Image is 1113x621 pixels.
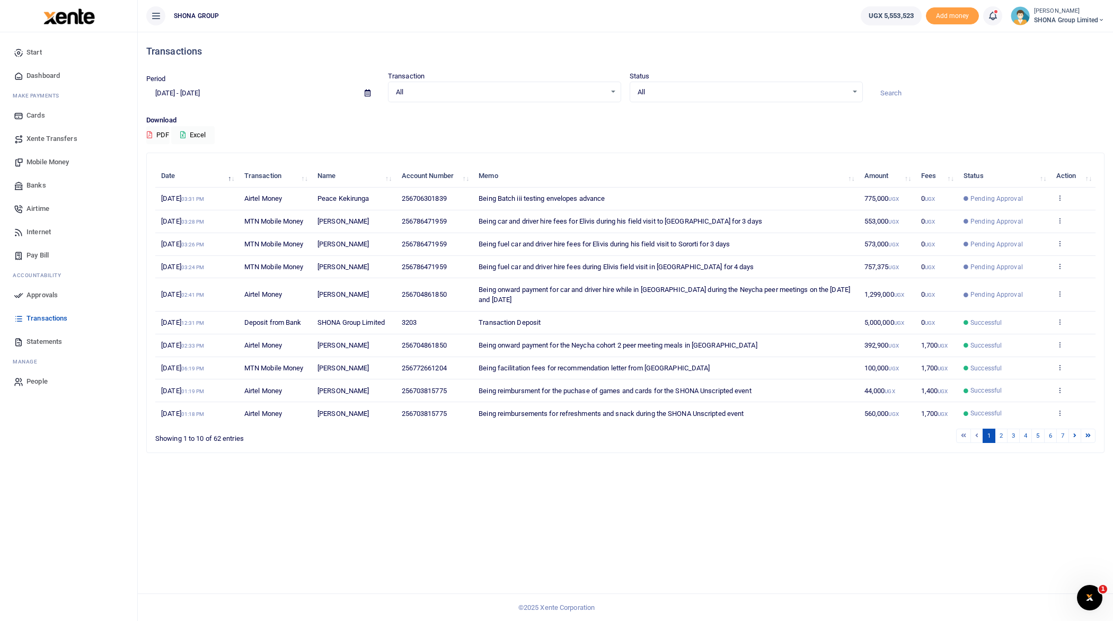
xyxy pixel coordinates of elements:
a: Statements [8,330,129,353]
span: Pending Approval [970,290,1023,299]
a: Cards [8,104,129,127]
span: Being onward payment for car and driver hire while in [GEOGRAPHIC_DATA] during the Neycha peer me... [479,286,850,304]
small: UGX [938,343,948,349]
a: Internet [8,220,129,244]
a: 6 [1044,429,1057,443]
small: UGX [888,219,898,225]
span: Airtel Money [244,410,282,418]
input: Search [871,84,1105,102]
small: UGX [925,242,935,247]
span: Airtime [26,203,49,214]
span: Being car and driver hire fees for Elivis during his field visit to [GEOGRAPHIC_DATA] for 3 days [479,217,762,225]
span: All [396,87,606,97]
span: 0 [921,240,935,248]
span: SHONA Group Limited [1034,15,1105,25]
span: [PERSON_NAME] [317,263,369,271]
th: Status: activate to sort column ascending [958,165,1050,188]
small: 12:31 PM [181,320,205,326]
small: [PERSON_NAME] [1034,7,1105,16]
th: Account Number: activate to sort column ascending [395,165,473,188]
span: Airtel Money [244,341,282,349]
span: 100,000 [864,364,899,372]
span: MTN Mobile Money [244,240,304,248]
span: 256786471959 [402,240,447,248]
span: 553,000 [864,217,899,225]
small: UGX [888,196,898,202]
span: [PERSON_NAME] [317,387,369,395]
img: logo-large [43,8,95,24]
a: Approvals [8,283,129,307]
small: 02:41 PM [181,292,205,298]
span: [PERSON_NAME] [317,290,369,298]
span: [DATE] [161,341,204,349]
span: 775,000 [864,194,899,202]
small: UGX [938,411,948,417]
a: logo-small logo-large logo-large [42,12,95,20]
th: Fees: activate to sort column ascending [915,165,957,188]
span: ake Payments [18,93,59,99]
small: 02:33 PM [181,343,205,349]
span: 757,375 [864,263,899,271]
label: Status [630,71,650,82]
a: UGX 5,553,523 [861,6,922,25]
a: Xente Transfers [8,127,129,150]
li: Ac [8,267,129,283]
span: 256786471959 [402,263,447,271]
small: 01:19 PM [181,388,205,394]
span: Successful [970,318,1002,327]
span: People [26,376,48,387]
span: Internet [26,227,51,237]
label: Transaction [388,71,425,82]
a: 3 [1007,429,1020,443]
small: UGX [888,411,898,417]
li: Toup your wallet [926,7,979,25]
small: UGX [888,264,898,270]
img: profile-user [1011,6,1030,25]
span: 392,900 [864,341,899,349]
span: [PERSON_NAME] [317,240,369,248]
span: Start [26,47,42,58]
span: MTN Mobile Money [244,263,304,271]
span: Pending Approval [970,239,1023,249]
span: countability [21,272,61,278]
span: [PERSON_NAME] [317,364,369,372]
span: [DATE] [161,194,204,202]
small: UGX [888,343,898,349]
span: Being reimbursements for refreshments and snack during the SHONA Unscripted event [479,410,744,418]
th: Transaction: activate to sort column ascending [238,165,312,188]
a: 7 [1056,429,1069,443]
span: 1,700 [921,364,948,372]
span: Deposit from Bank [244,318,302,326]
small: UGX [925,264,935,270]
span: 0 [921,194,935,202]
a: profile-user [PERSON_NAME] SHONA Group Limited [1011,6,1105,25]
a: 2 [995,429,1008,443]
span: 0 [921,318,935,326]
th: Action: activate to sort column ascending [1050,165,1096,188]
small: UGX [925,219,935,225]
a: Airtime [8,197,129,220]
span: 1,700 [921,410,948,418]
span: Transaction Deposit [479,318,541,326]
span: Being onward payment for the Neycha cohort 2 peer meeting meals in [GEOGRAPHIC_DATA] [479,341,757,349]
span: Being Batch iii testing envelopes advance [479,194,605,202]
span: 5,000,000 [864,318,904,326]
span: 0 [921,263,935,271]
th: Date: activate to sort column descending [155,165,238,188]
small: 03:31 PM [181,196,205,202]
th: Memo: activate to sort column ascending [473,165,858,188]
span: 44,000 [864,387,895,395]
span: [DATE] [161,290,204,298]
span: 1,700 [921,341,948,349]
span: [PERSON_NAME] [317,410,369,418]
a: 5 [1031,429,1044,443]
span: [DATE] [161,217,204,225]
span: Being fuel car and driver hire fees for Elivis during his field visit to Sororti for 3 days [479,240,730,248]
small: UGX [925,320,935,326]
li: M [8,87,129,104]
span: Approvals [26,290,58,300]
a: Banks [8,174,129,197]
span: Banks [26,180,46,191]
label: Period [146,74,166,84]
small: 06:19 PM [181,366,205,371]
